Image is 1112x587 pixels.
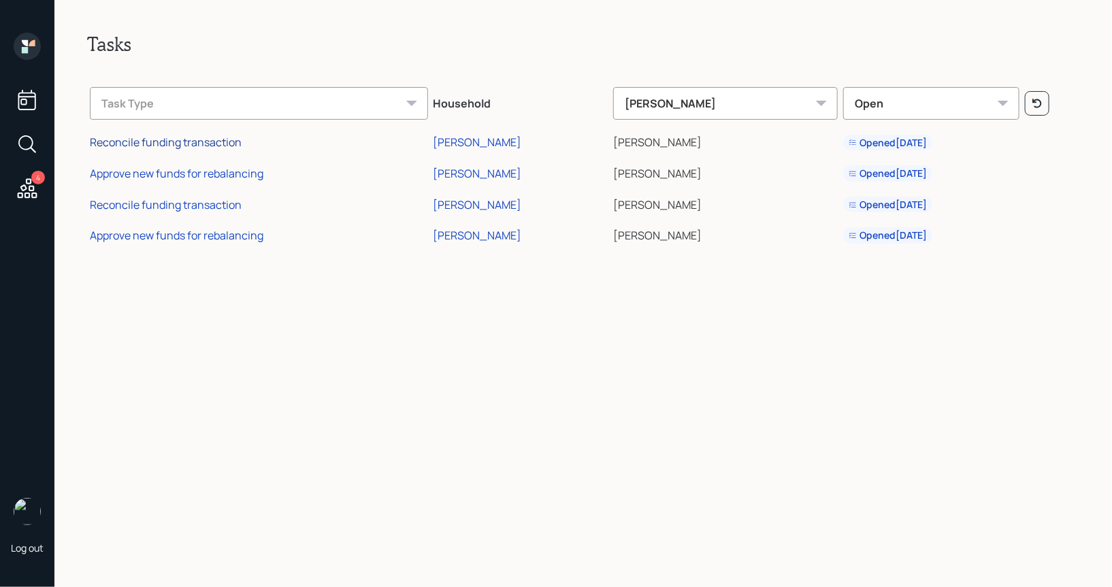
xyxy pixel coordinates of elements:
[90,166,263,181] div: Approve new funds for rebalancing
[90,87,428,120] div: Task Type
[610,125,840,156] td: [PERSON_NAME]
[849,167,927,180] div: Opened [DATE]
[849,229,927,242] div: Opened [DATE]
[434,166,522,181] div: [PERSON_NAME]
[31,171,45,184] div: 4
[434,135,522,150] div: [PERSON_NAME]
[434,228,522,243] div: [PERSON_NAME]
[87,33,1079,56] h2: Tasks
[613,87,838,120] div: [PERSON_NAME]
[849,136,927,150] div: Opened [DATE]
[431,78,611,125] th: Household
[849,198,927,212] div: Opened [DATE]
[610,156,840,187] td: [PERSON_NAME]
[90,135,242,150] div: Reconcile funding transaction
[610,187,840,218] td: [PERSON_NAME]
[610,218,840,249] td: [PERSON_NAME]
[14,498,41,525] img: treva-nostdahl-headshot.png
[90,228,263,243] div: Approve new funds for rebalancing
[90,197,242,212] div: Reconcile funding transaction
[843,87,1019,120] div: Open
[11,541,44,554] div: Log out
[434,197,522,212] div: [PERSON_NAME]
